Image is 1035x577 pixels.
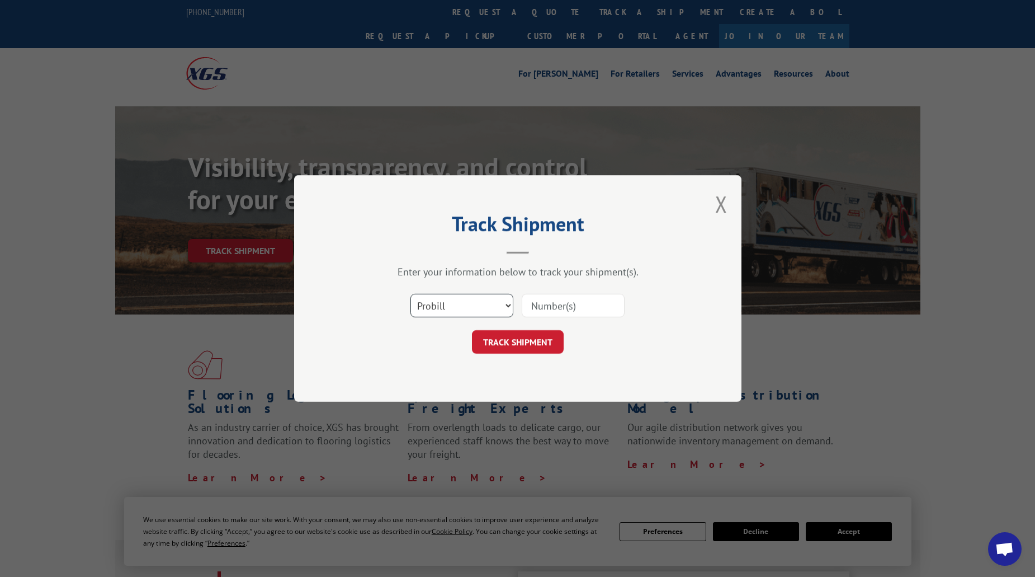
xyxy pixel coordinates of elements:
h2: Track Shipment [350,216,686,237]
div: Enter your information below to track your shipment(s). [350,265,686,278]
input: Number(s) [522,294,625,317]
button: TRACK SHIPMENT [472,330,564,354]
div: Open chat [988,532,1022,566]
button: Close modal [715,189,727,219]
